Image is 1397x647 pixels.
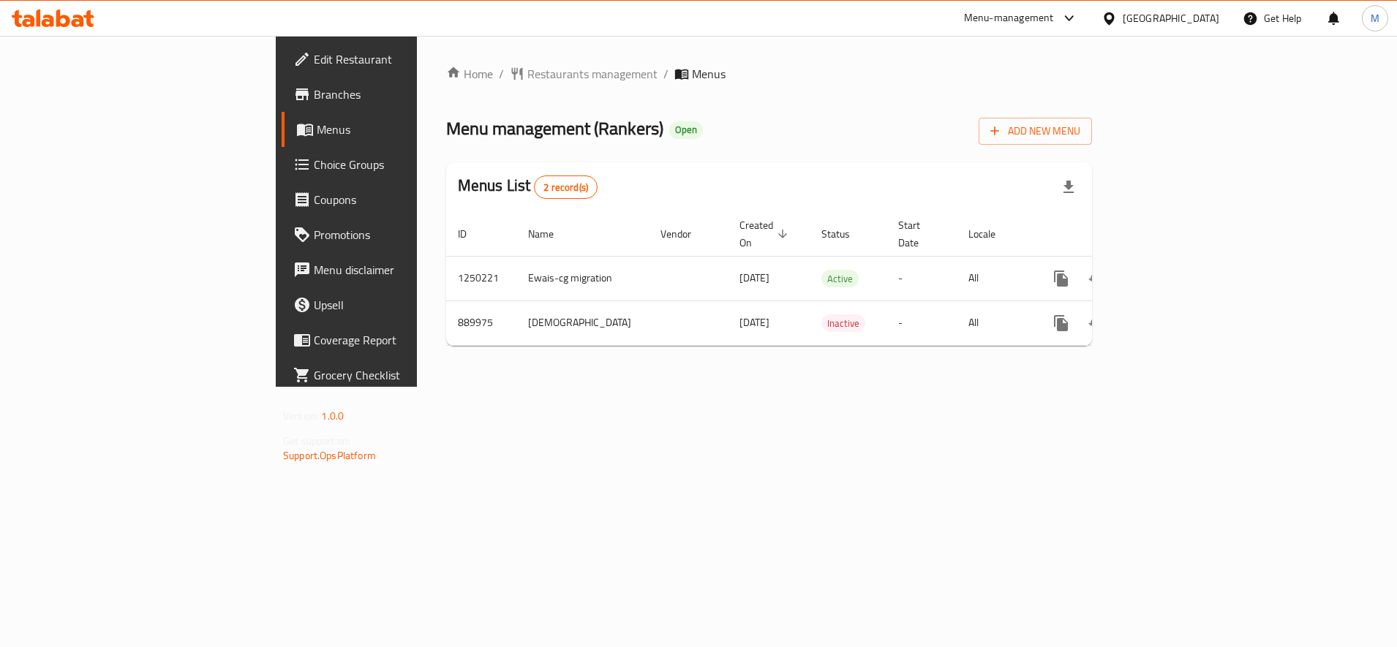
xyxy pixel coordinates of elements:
[516,300,649,345] td: [DEMOGRAPHIC_DATA]
[964,10,1054,27] div: Menu-management
[821,270,859,287] div: Active
[1123,10,1219,26] div: [GEOGRAPHIC_DATA]
[821,225,869,243] span: Status
[1371,10,1379,26] span: M
[1051,170,1086,205] div: Export file
[314,156,497,173] span: Choice Groups
[1079,306,1114,341] button: Change Status
[739,268,769,287] span: [DATE]
[458,225,486,243] span: ID
[282,182,509,217] a: Coupons
[321,406,344,425] span: 1.0.0
[1079,261,1114,296] button: Change Status
[282,77,509,112] a: Branches
[314,86,497,103] span: Branches
[990,122,1080,140] span: Add New Menu
[446,212,1196,346] table: enhanced table
[314,331,497,349] span: Coverage Report
[663,65,669,83] li: /
[527,65,658,83] span: Restaurants management
[535,181,597,194] span: 2 record(s)
[314,261,497,279] span: Menu disclaimer
[314,226,497,243] span: Promotions
[1044,306,1079,341] button: more
[821,314,865,332] div: Inactive
[314,50,497,68] span: Edit Restaurant
[282,357,509,393] a: Grocery Checklist
[968,225,1014,243] span: Locale
[283,431,350,450] span: Get support on:
[282,252,509,287] a: Menu disclaimer
[282,42,509,77] a: Edit Restaurant
[669,121,703,139] div: Open
[458,175,598,199] h2: Menus List
[821,315,865,332] span: Inactive
[446,112,663,145] span: Menu management ( Rankers )
[314,296,497,314] span: Upsell
[528,225,573,243] span: Name
[957,256,1032,300] td: All
[669,124,703,136] span: Open
[660,225,710,243] span: Vendor
[1044,261,1079,296] button: more
[314,366,497,384] span: Grocery Checklist
[979,118,1092,145] button: Add New Menu
[886,256,957,300] td: -
[282,287,509,322] a: Upsell
[886,300,957,345] td: -
[821,270,859,287] span: Active
[317,121,497,138] span: Menus
[898,216,939,251] span: Start Date
[283,446,376,465] a: Support.OpsPlatform
[282,217,509,252] a: Promotions
[692,65,726,83] span: Menus
[282,147,509,182] a: Choice Groups
[957,300,1032,345] td: All
[739,216,792,251] span: Created On
[534,175,598,199] div: Total records count
[283,406,319,425] span: Version:
[1032,212,1196,257] th: Actions
[516,256,649,300] td: Ewais-cg migration
[739,313,769,332] span: [DATE]
[282,112,509,147] a: Menus
[282,322,509,357] a: Coverage Report
[510,65,658,83] a: Restaurants management
[314,191,497,208] span: Coupons
[446,65,1092,83] nav: breadcrumb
